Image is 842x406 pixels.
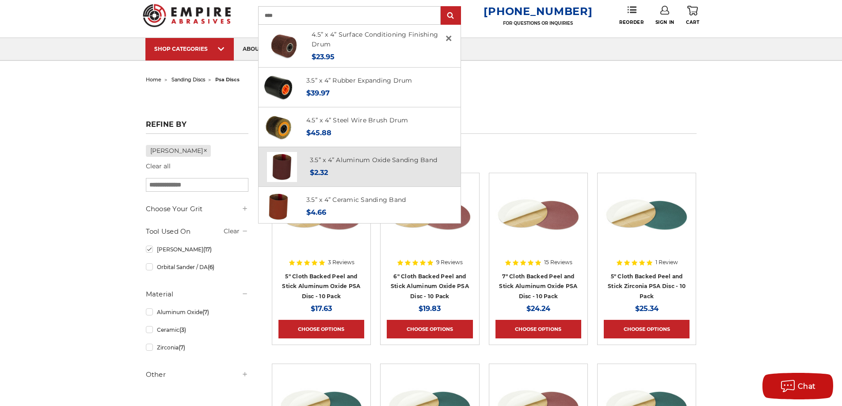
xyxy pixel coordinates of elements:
[270,115,697,134] h1: psa discs
[224,227,240,235] a: Clear
[310,168,328,177] span: $2.32
[387,179,472,292] a: 6 inch Aluminum Oxide PSA Sanding Disc with Cloth Backing
[306,116,408,124] a: 4.5” x 4” Steel Wire Brush Drum
[619,6,644,25] a: Reorder
[146,369,248,380] h5: Other
[234,38,280,61] a: about us
[495,320,581,338] a: Choose Options
[263,112,293,142] img: 4.5 inch x 4 inch Abrasive steel wire brush
[146,162,171,170] a: Clear all
[619,19,644,25] span: Reorder
[269,31,299,61] img: 4.5 Inch Surface Conditioning Finishing Drum
[419,304,441,313] span: $19.83
[179,344,185,351] span: (7)
[146,226,248,237] h5: Tool Used On
[442,7,460,25] input: Submit
[263,192,293,222] img: 3.5x4 inch ceramic sanding band for expanding rubber drum
[146,304,248,320] a: Aluminum Oxide
[445,30,453,47] span: ×
[215,76,240,83] span: psa discs
[604,179,690,250] img: Zirc Peel and Stick cloth backed PSA discs
[267,152,297,182] img: 3.5x4 inch sanding band for expanding rubber drum
[146,242,248,257] a: [PERSON_NAME]
[146,145,211,157] a: [PERSON_NAME]
[202,309,209,315] span: (7)
[526,304,550,313] span: $24.24
[306,76,412,84] a: 3.5” x 4” Rubber Expanding Drum
[312,30,438,49] a: 4.5” x 4” Surface Conditioning Finishing Drum
[146,259,248,275] a: Orbital Sander / DA
[391,273,469,300] a: 6" Cloth Backed Peel and Stick Aluminum Oxide PSA Disc - 10 Pack
[179,326,186,333] span: (3)
[306,208,326,216] span: $4.66
[762,373,833,399] button: Chat
[146,340,248,355] a: Zirconia
[798,382,816,391] span: Chat
[306,89,330,97] span: $39.97
[686,6,699,25] a: Cart
[171,76,205,83] a: sanding discs
[608,273,686,300] a: 5" Cloth Backed Peel and Stick Zirconia PSA Disc - 10 Pack
[146,289,248,300] h5: Material
[306,129,331,137] span: $45.88
[154,46,225,52] div: SHOP CATEGORIES
[310,156,437,164] a: 3.5” x 4” Aluminum Oxide Sanding Band
[146,76,161,83] a: home
[203,246,212,253] span: (17)
[635,304,659,313] span: $25.34
[604,179,690,292] a: Zirc Peel and Stick cloth backed PSA discs
[495,179,581,250] img: 7 inch Aluminum Oxide PSA Sanding Disc with Cloth Backing
[146,204,248,214] h5: Choose Your Grit
[282,273,360,300] a: 5" Cloth Backed Peel and Stick Aluminum Oxide PSA Disc - 10 Pack
[655,19,674,25] span: Sign In
[146,120,248,134] h5: Refine by
[484,5,592,18] a: [PHONE_NUMBER]
[312,53,335,61] span: $23.95
[263,72,293,102] img: 3.5 inch rubber expanding drum for sanding belt
[208,264,214,270] span: (6)
[387,320,472,338] a: Choose Options
[686,19,699,25] span: Cart
[442,31,456,46] a: Close
[278,179,364,292] a: 5 inch Aluminum Oxide PSA Sanding Disc with Cloth Backing
[604,320,690,338] a: Choose Options
[495,179,581,292] a: 7 inch Aluminum Oxide PSA Sanding Disc with Cloth Backing
[306,196,406,204] a: 3.5” x 4” Ceramic Sanding Band
[499,273,577,300] a: 7" Cloth Backed Peel and Stick Aluminum Oxide PSA Disc - 10 Pack
[484,20,592,26] p: FOR QUESTIONS OR INQUIRIES
[278,320,364,338] a: Choose Options
[311,304,332,313] span: $17.63
[146,322,248,338] a: Ceramic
